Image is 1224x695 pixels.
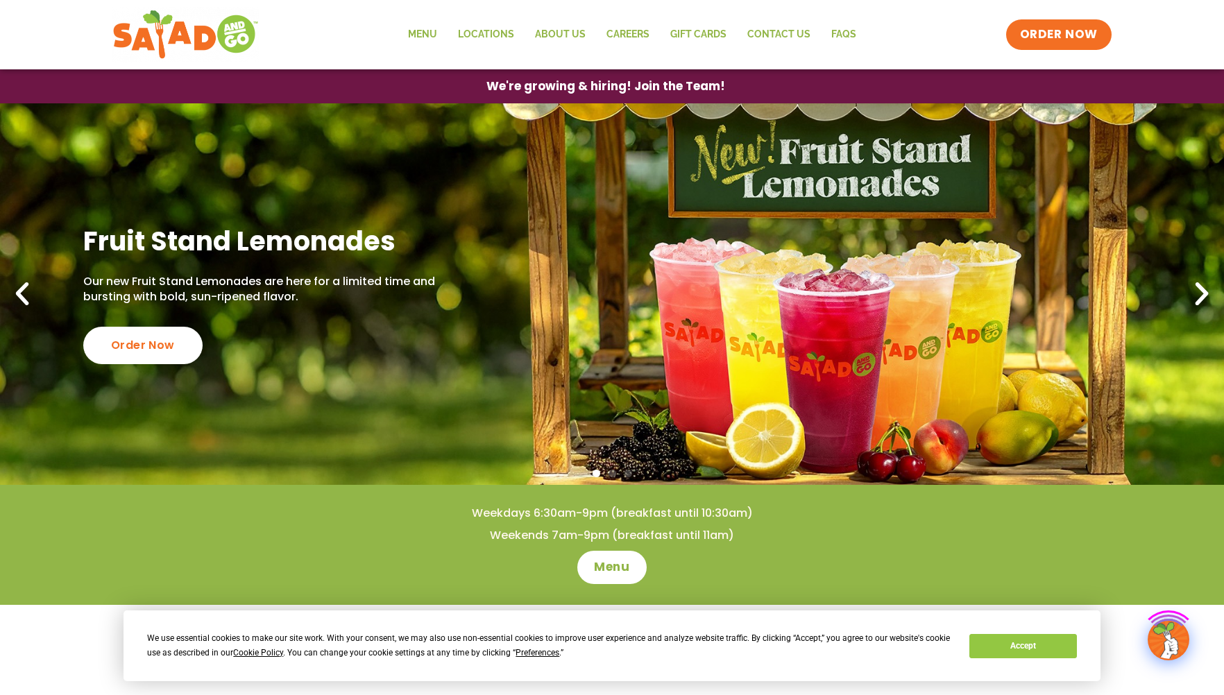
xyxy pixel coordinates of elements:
[448,19,525,51] a: Locations
[969,634,1076,658] button: Accept
[398,19,448,51] a: Menu
[466,70,746,103] a: We're growing & hiring! Join the Team!
[83,224,460,258] h2: Fruit Stand Lemonades
[83,327,203,364] div: Order Now
[593,470,600,477] span: Go to slide 1
[660,19,737,51] a: GIFT CARDS
[1006,19,1112,50] a: ORDER NOW
[624,470,632,477] span: Go to slide 3
[486,80,725,92] span: We're growing & hiring! Join the Team!
[398,19,867,51] nav: Menu
[28,506,1196,521] h4: Weekdays 6:30am-9pm (breakfast until 10:30am)
[147,631,953,660] div: We use essential cookies to make our site work. With your consent, we may also use non-essential ...
[596,19,660,51] a: Careers
[577,551,646,584] a: Menu
[7,279,37,309] div: Previous slide
[1020,26,1098,43] span: ORDER NOW
[83,274,460,305] p: Our new Fruit Stand Lemonades are here for a limited time and bursting with bold, sun-ripened fla...
[594,559,629,576] span: Menu
[112,7,259,62] img: new-SAG-logo-768×292
[233,648,283,658] span: Cookie Policy
[516,648,559,658] span: Preferences
[609,470,616,477] span: Go to slide 2
[821,19,867,51] a: FAQs
[525,19,596,51] a: About Us
[1187,279,1217,309] div: Next slide
[28,528,1196,543] h4: Weekends 7am-9pm (breakfast until 11am)
[737,19,821,51] a: Contact Us
[124,610,1100,681] div: Cookie Consent Prompt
